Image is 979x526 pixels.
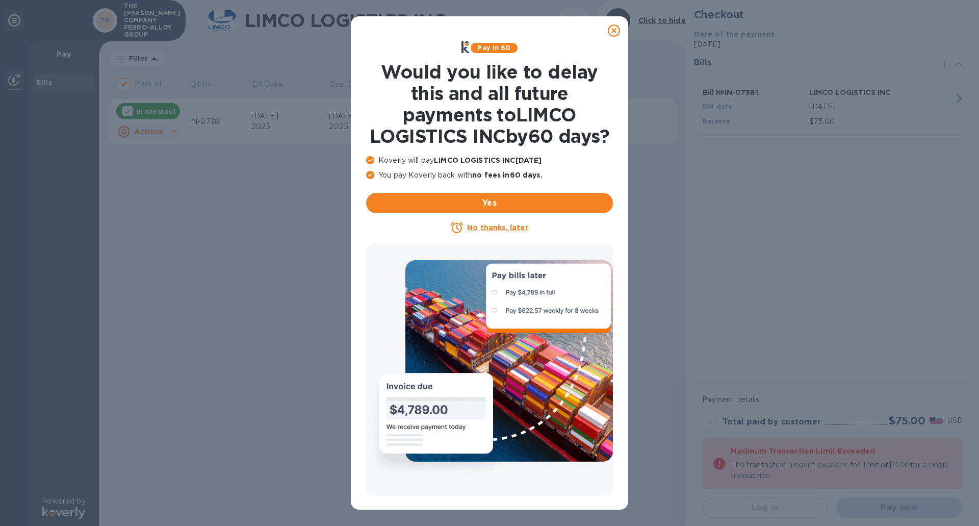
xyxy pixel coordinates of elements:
[366,61,613,147] h1: Would you like to delay this and all future payments to LIMCO LOGISTICS INC by 60 days ?
[434,156,542,164] b: LIMCO LOGISTICS INC [DATE]
[467,223,528,232] u: No thanks, later
[366,193,613,213] button: Yes
[374,197,605,209] span: Yes
[366,170,613,181] p: You pay Koverly back with
[366,155,613,166] p: Koverly will pay
[472,171,542,179] b: no fees in 60 days .
[477,44,510,52] b: Pay in 60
